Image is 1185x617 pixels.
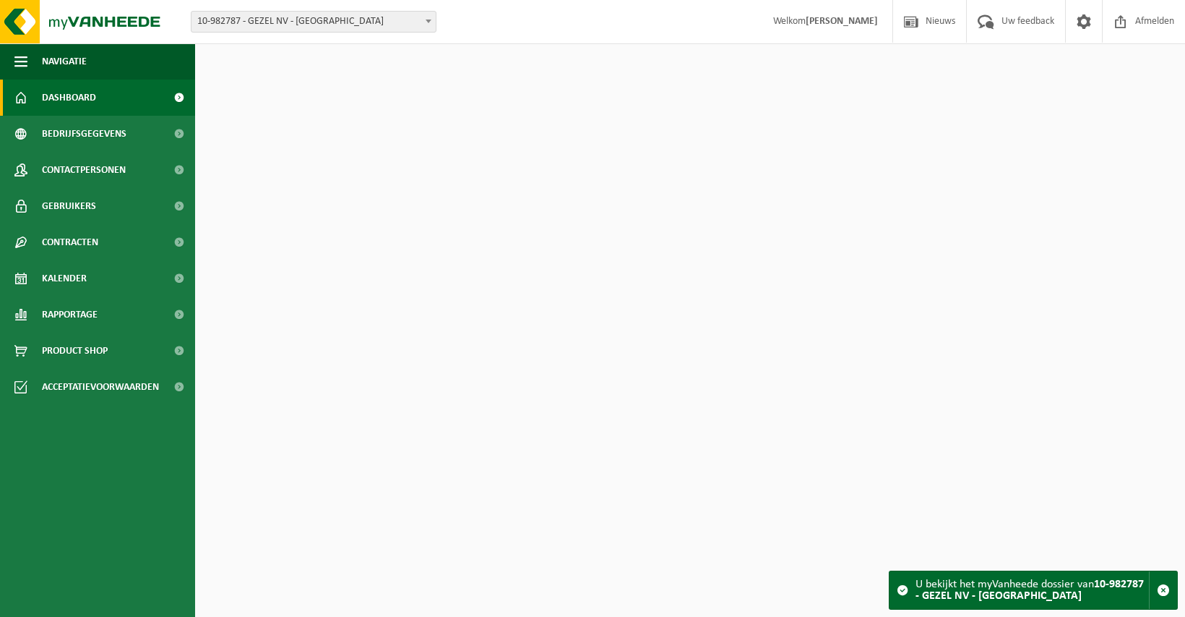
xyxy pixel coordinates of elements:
[42,333,108,369] span: Product Shop
[42,43,87,80] span: Navigatie
[42,260,87,297] span: Kalender
[806,16,878,27] strong: [PERSON_NAME]
[42,188,96,224] span: Gebruikers
[915,579,1144,602] strong: 10-982787 - GEZEL NV - [GEOGRAPHIC_DATA]
[915,571,1149,609] div: U bekijkt het myVanheede dossier van
[42,297,98,333] span: Rapportage
[42,369,159,405] span: Acceptatievoorwaarden
[7,585,241,617] iframe: chat widget
[42,116,126,152] span: Bedrijfsgegevens
[42,80,96,116] span: Dashboard
[42,224,98,260] span: Contracten
[191,12,436,32] span: 10-982787 - GEZEL NV - BUGGENHOUT
[42,152,126,188] span: Contactpersonen
[191,11,436,33] span: 10-982787 - GEZEL NV - BUGGENHOUT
